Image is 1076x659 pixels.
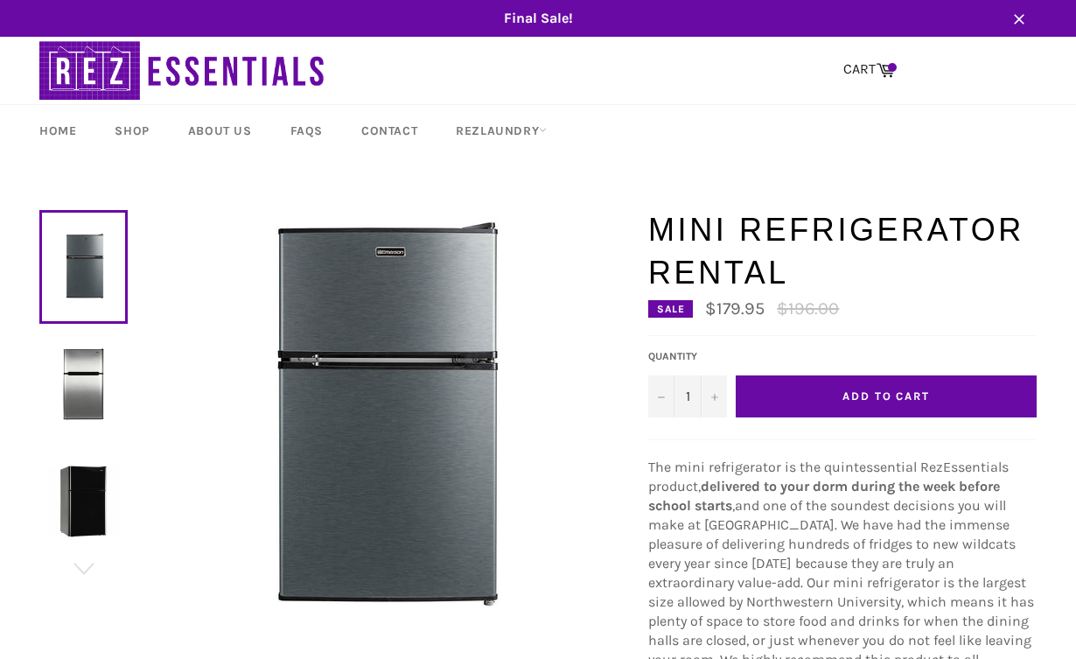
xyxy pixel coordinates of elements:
[842,389,930,403] span: Add to Cart
[835,52,904,88] a: CART
[648,208,1037,295] h1: Mini Refrigerator Rental
[273,105,340,157] a: FAQs
[344,105,435,157] a: Contact
[648,459,1009,494] span: The mini refrigerator is the quintessential RezEssentials product,
[777,298,839,319] s: $196.00
[736,375,1037,417] button: Add to Cart
[22,9,1054,28] span: Final Sale!
[648,478,1000,514] strong: delivered to your dorm during the week before school starts
[438,105,564,157] a: RezLaundry
[48,466,119,536] img: Mini Refrigerator Rental
[97,105,166,157] a: Shop
[648,375,674,417] button: Decrease quantity
[701,375,727,417] button: Increase quantity
[22,105,94,157] a: Home
[171,105,269,157] a: About Us
[170,208,590,628] img: Mini Refrigerator Rental
[732,497,735,514] span: ,
[48,348,119,419] img: Mini Refrigerator Rental
[648,300,693,318] div: Sale
[39,37,328,104] img: RezEssentials
[705,298,765,319] span: $179.95
[648,349,727,364] label: Quantity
